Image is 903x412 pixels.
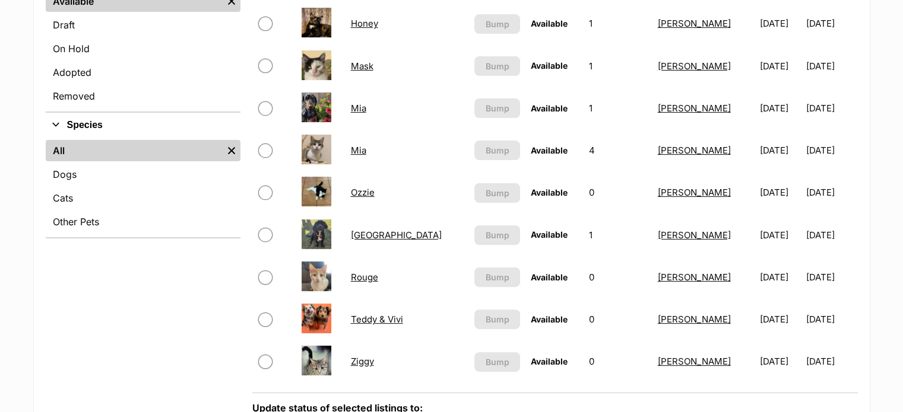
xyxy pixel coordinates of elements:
[584,3,652,44] td: 1
[658,314,731,325] a: [PERSON_NAME]
[46,211,240,232] a: Other Pets
[46,14,240,36] a: Draft
[486,102,509,114] span: Bump
[474,225,520,245] button: Bump
[351,145,366,156] a: Mia
[755,88,805,129] td: [DATE]
[755,130,805,171] td: [DATE]
[806,3,856,44] td: [DATE]
[531,314,568,324] span: Available
[351,103,366,114] a: Mia
[486,144,509,157] span: Bump
[223,140,240,161] a: Remove filter
[351,356,374,367] a: Ziggy
[584,172,652,213] td: 0
[806,172,856,213] td: [DATE]
[755,299,805,340] td: [DATE]
[474,309,520,329] button: Bump
[806,215,856,255] td: [DATE]
[531,18,568,28] span: Available
[531,229,568,239] span: Available
[474,140,520,160] button: Bump
[351,314,403,325] a: Teddy & Vivi
[351,187,375,198] a: Ozzie
[658,18,731,29] a: [PERSON_NAME]
[351,229,442,241] a: [GEOGRAPHIC_DATA]
[351,60,373,72] a: Mask
[486,313,509,325] span: Bump
[486,229,509,241] span: Bump
[46,85,240,107] a: Removed
[658,229,731,241] a: [PERSON_NAME]
[46,38,240,59] a: On Hold
[806,130,856,171] td: [DATE]
[486,271,509,283] span: Bump
[474,56,520,76] button: Bump
[46,62,240,83] a: Adopted
[474,14,520,34] button: Bump
[531,103,568,113] span: Available
[474,267,520,287] button: Bump
[658,187,731,198] a: [PERSON_NAME]
[806,341,856,382] td: [DATE]
[474,98,520,118] button: Bump
[755,3,805,44] td: [DATE]
[658,356,731,367] a: [PERSON_NAME]
[46,117,240,133] button: Species
[486,18,509,30] span: Bump
[755,341,805,382] td: [DATE]
[46,140,223,161] a: All
[584,257,652,298] td: 0
[531,60,568,71] span: Available
[658,272,731,283] a: [PERSON_NAME]
[755,172,805,213] td: [DATE]
[658,145,731,156] a: [PERSON_NAME]
[658,60,731,72] a: [PERSON_NAME]
[658,103,731,114] a: [PERSON_NAME]
[474,183,520,203] button: Bump
[755,215,805,255] td: [DATE]
[486,60,509,72] span: Bump
[584,299,652,340] td: 0
[584,88,652,129] td: 1
[486,356,509,368] span: Bump
[46,164,240,185] a: Dogs
[531,356,568,366] span: Available
[46,138,240,237] div: Species
[806,46,856,87] td: [DATE]
[755,257,805,298] td: [DATE]
[584,215,652,255] td: 1
[806,88,856,129] td: [DATE]
[531,145,568,155] span: Available
[351,272,378,283] a: Rouge
[486,187,509,199] span: Bump
[584,46,652,87] td: 1
[474,352,520,372] button: Bump
[584,130,652,171] td: 4
[806,299,856,340] td: [DATE]
[806,257,856,298] td: [DATE]
[755,46,805,87] td: [DATE]
[46,187,240,209] a: Cats
[351,18,378,29] a: Honey
[584,341,652,382] td: 0
[531,187,568,197] span: Available
[531,272,568,282] span: Available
